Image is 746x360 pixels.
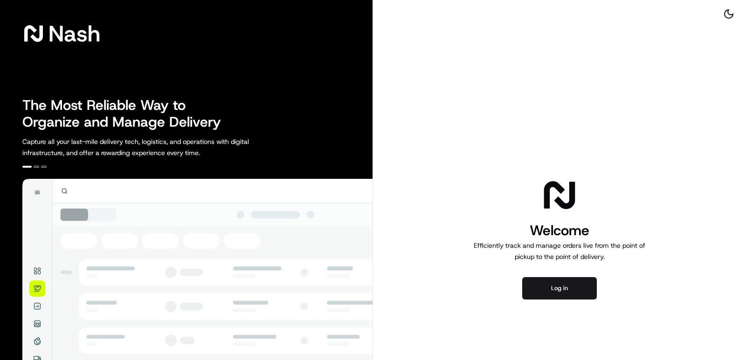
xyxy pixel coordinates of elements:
[470,240,649,262] p: Efficiently track and manage orders live from the point of pickup to the point of delivery.
[522,277,597,299] button: Log in
[470,221,649,240] h1: Welcome
[48,24,100,43] span: Nash
[22,97,231,130] h2: The Most Reliable Way to Organize and Manage Delivery
[22,136,291,158] p: Capture all your last-mile delivery tech, logistics, and operations with digital infrastructure, ...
